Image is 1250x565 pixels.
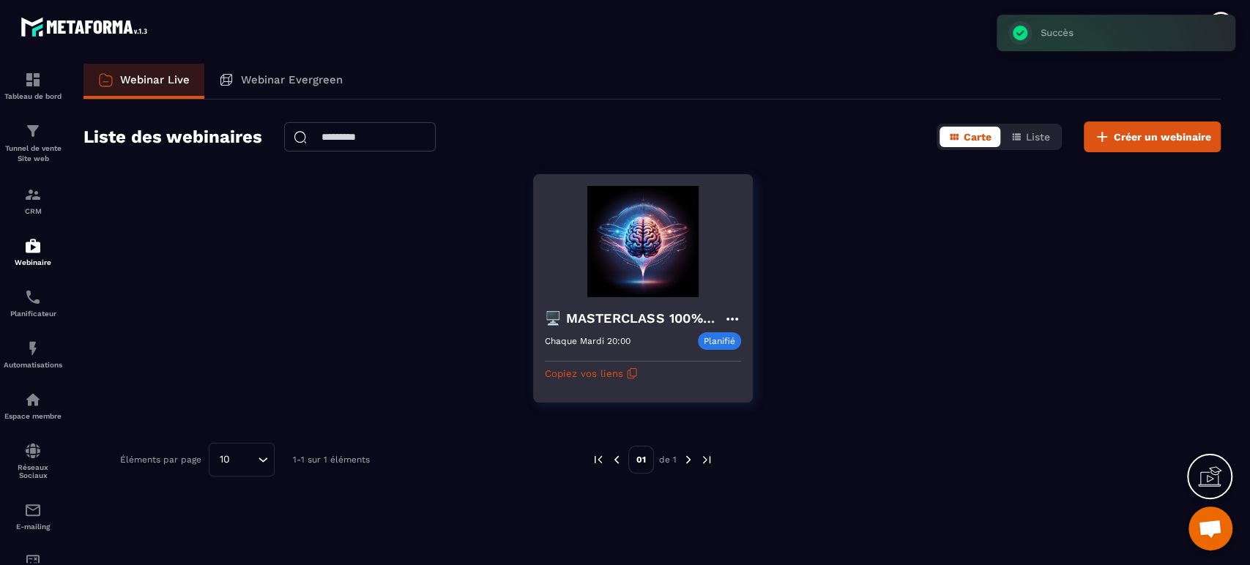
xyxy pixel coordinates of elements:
h4: 🖥️ MASTERCLASS 100% GRATUITE [545,308,723,329]
p: Tableau de bord [4,92,62,100]
a: automationsautomationsEspace membre [4,380,62,431]
img: prev [592,453,605,466]
div: Search for option [209,443,275,476]
a: emailemailE-mailing [4,490,62,542]
p: Planificateur [4,310,62,318]
p: Webinar Evergreen [241,73,343,86]
img: email [24,501,42,519]
img: scheduler [24,288,42,306]
button: Créer un webinaire [1084,121,1221,152]
span: Créer un webinaire [1114,130,1211,144]
a: schedulerschedulerPlanificateur [4,277,62,329]
a: automationsautomationsAutomatisations [4,329,62,380]
img: logo [21,13,152,40]
img: prev [610,453,623,466]
p: CRM [4,207,62,215]
img: next [700,453,713,466]
span: Liste [1026,131,1050,143]
p: de 1 [659,454,677,465]
img: formation [24,186,42,203]
div: Ouvrir le chat [1188,506,1232,550]
img: next [682,453,695,466]
button: Carte [940,127,1000,147]
p: E-mailing [4,523,62,531]
p: 1-1 sur 1 éléments [293,454,370,465]
p: Tunnel de vente Site web [4,143,62,164]
p: Chaque Mardi 20:00 [545,336,630,346]
a: formationformationTunnel de vente Site web [4,111,62,175]
button: Liste [1002,127,1059,147]
img: automations [24,391,42,408]
img: social-network [24,442,42,460]
img: formation [24,122,42,140]
img: formation [24,71,42,89]
button: Copiez vos liens [545,362,638,385]
span: 10 [215,452,235,468]
a: formationformationCRM [4,175,62,226]
p: Automatisations [4,361,62,369]
img: automations [24,237,42,255]
p: Planifié [698,332,741,350]
a: Webinar Live [83,64,204,99]
p: Réseaux Sociaux [4,463,62,479]
p: Webinaire [4,258,62,266]
a: formationformationTableau de bord [4,60,62,111]
img: webinar-background [545,186,741,297]
input: Search for option [235,452,254,468]
a: automationsautomationsWebinaire [4,226,62,277]
p: Éléments par page [120,454,201,465]
p: Espace membre [4,412,62,420]
img: automations [24,340,42,357]
a: social-networksocial-networkRéseaux Sociaux [4,431,62,490]
span: Carte [964,131,992,143]
p: 01 [628,446,654,474]
h2: Liste des webinaires [83,122,262,151]
p: Webinar Live [120,73,190,86]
